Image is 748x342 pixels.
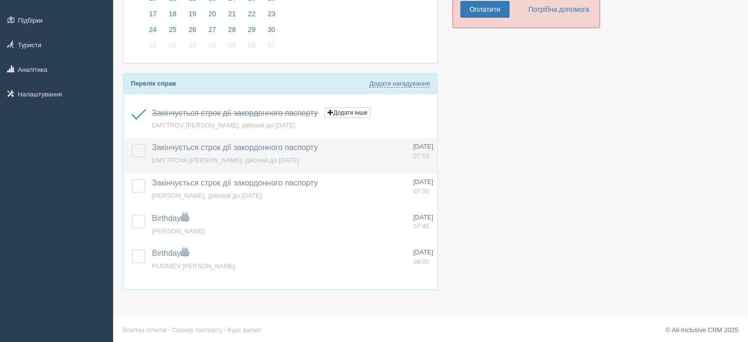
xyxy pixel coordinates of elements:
[147,23,159,36] span: 24
[265,39,278,52] span: 07
[152,192,262,199] a: [PERSON_NAME], дійсний до [DATE]
[183,40,202,56] a: 03
[226,39,239,52] span: 05
[223,40,241,56] a: 05
[144,24,162,40] a: 24
[203,8,222,24] a: 20
[262,8,278,24] a: 23
[152,179,318,187] a: Закінчується строк дії закордонного паспорту
[245,39,258,52] span: 06
[147,7,159,20] span: 17
[152,109,318,117] a: Закінчується строк дії закордонного паспорту
[460,1,509,18] a: Оплатити
[413,178,433,196] a: [DATE] 07:30
[166,39,179,52] span: 02
[152,262,235,270] a: RUDNIEV [PERSON_NAME]
[144,8,162,24] a: 17
[152,143,318,152] a: Закінчується строк дії закордонного паспорту
[152,156,299,164] a: DMYTROVA [PERSON_NAME], дійсний до [DATE]
[163,40,182,56] a: 02
[413,248,433,266] a: [DATE] 08:00
[413,178,433,186] span: [DATE]
[206,7,219,20] span: 20
[262,24,278,40] a: 30
[183,24,202,40] a: 26
[224,326,226,334] span: ·
[413,143,433,150] span: [DATE]
[522,1,590,18] a: Потрібна допомога
[223,24,241,40] a: 28
[166,23,179,36] span: 25
[166,7,179,20] span: 18
[131,80,176,87] b: Перелік справ
[226,23,239,36] span: 28
[186,7,199,20] span: 19
[413,249,433,256] span: [DATE]
[163,8,182,24] a: 18
[206,23,219,36] span: 27
[183,8,202,24] a: 19
[152,227,205,235] a: [PERSON_NAME]
[413,187,429,195] span: 07:30
[152,214,189,222] a: Birthday
[242,40,261,56] a: 06
[262,40,278,56] a: 07
[265,23,278,36] span: 30
[325,107,370,118] button: Додати інше
[413,142,433,160] a: [DATE] 07:15
[186,39,199,52] span: 03
[242,24,261,40] a: 29
[223,8,241,24] a: 21
[369,80,430,88] a: Додати нагадування
[413,152,429,159] span: 07:15
[144,40,162,56] a: 01
[242,8,261,24] a: 22
[245,23,258,36] span: 29
[152,122,296,129] a: DMYTROV [PERSON_NAME], дійсний до [DATE]
[228,326,261,334] a: Курс валют
[152,249,189,257] a: Birthday
[168,326,170,334] span: ·
[413,214,433,221] span: [DATE]
[413,222,429,230] span: 07:45
[186,23,199,36] span: 26
[203,24,222,40] a: 27
[203,40,222,56] a: 04
[226,7,239,20] span: 21
[245,7,258,20] span: 22
[147,39,159,52] span: 01
[123,326,167,334] a: Візитки готелів
[163,24,182,40] a: 25
[413,213,433,231] a: [DATE] 07:45
[206,39,219,52] span: 04
[172,326,222,334] a: Сканер паспорту
[413,258,429,265] span: 08:00
[265,7,278,20] span: 23
[665,326,738,334] a: © All-Inclusive CRM 2025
